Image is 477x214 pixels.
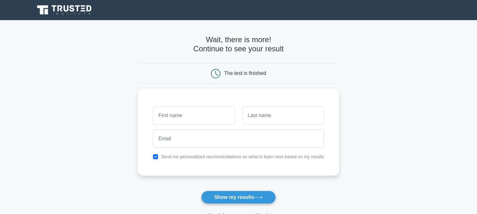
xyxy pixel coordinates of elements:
input: Last name [242,106,324,125]
h4: Wait, there is more! Continue to see your result [138,35,339,53]
button: Show my results [201,191,275,204]
label: Send me personalized recommendations on what to learn next based on my results [161,154,324,159]
input: First name [153,106,235,125]
div: The test is finished [224,70,266,76]
input: Email [153,130,324,148]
